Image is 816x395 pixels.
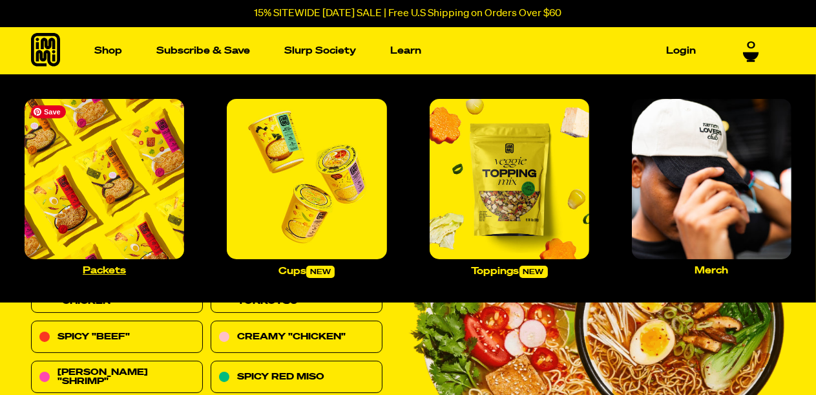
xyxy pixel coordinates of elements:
img: Toppings_large.jpg [430,99,589,259]
nav: Main navigation [89,27,701,74]
a: Slurp Society [279,41,361,61]
a: Spicy "Beef" [31,321,203,354]
a: Cupsnew [222,94,392,283]
img: Packets_large.jpg [25,99,184,259]
a: Packets [19,94,189,280]
p: Cups [278,266,335,278]
img: Merch_large.jpg [632,99,791,259]
span: 0 [747,39,755,50]
a: Creamy "Chicken" [211,321,382,354]
p: 15% SITEWIDE [DATE] SALE | Free U.S Shipping on Orders Over $60 [255,8,562,19]
a: 0 [743,39,759,61]
span: new [306,266,335,278]
a: Subscribe & Save [151,41,255,61]
p: Merch [695,266,728,275]
a: Merch [627,94,797,280]
iframe: Marketing Popup [6,337,121,389]
a: Login [661,41,701,61]
p: Packets [83,266,126,275]
a: Spicy Red Miso [211,361,382,394]
p: Toppings [471,266,548,278]
a: Shop [89,41,127,61]
img: Cups_large.jpg [227,99,386,259]
a: Toppingsnew [424,94,594,283]
span: new [519,266,548,278]
span: Save [31,105,66,118]
a: Learn [385,41,426,61]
